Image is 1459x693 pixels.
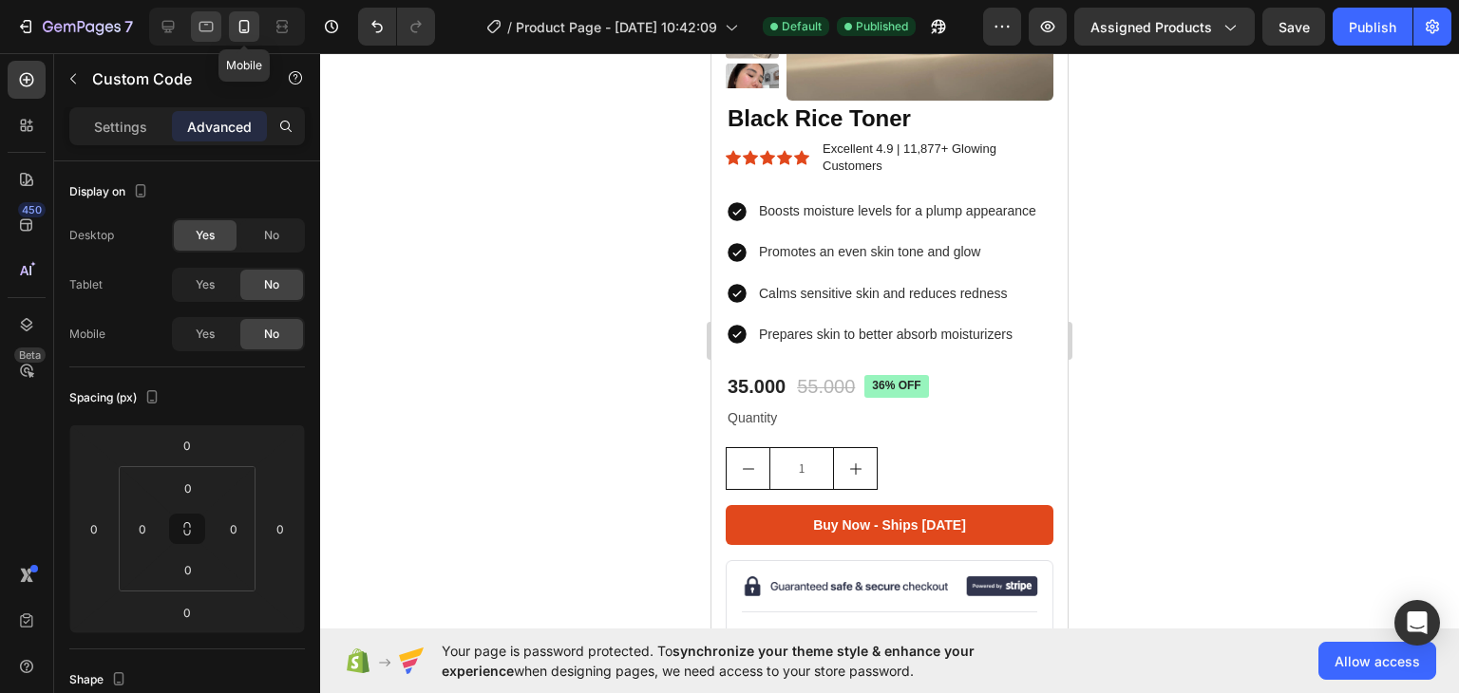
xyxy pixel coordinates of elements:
[14,507,342,614] img: gempages_582052873592898392-473ad209-e4cc-4bdd-ab31-f7098c763d06.webp
[266,515,294,543] input: 0
[196,326,215,343] span: Yes
[94,117,147,137] p: Settings
[69,326,105,343] div: Mobile
[80,515,108,543] input: 0
[18,202,46,217] div: 450
[219,515,248,543] input: 0px
[196,276,215,293] span: Yes
[168,598,206,627] input: 0
[69,227,114,244] div: Desktop
[1279,19,1310,35] span: Save
[442,643,975,679] span: synchronize your theme style & enhance your experience
[1318,642,1436,680] button: Allow access
[169,474,207,502] input: 0px
[264,326,279,343] span: No
[128,515,157,543] input: 0px
[69,276,103,293] div: Tablet
[507,17,512,37] span: /
[187,117,252,137] p: Advanced
[169,555,207,584] input: 0px
[358,8,435,46] div: Undo/Redo
[8,8,142,46] button: 7
[69,179,152,205] div: Display on
[264,276,279,293] span: No
[1333,8,1412,46] button: Publish
[264,227,279,244] span: No
[69,667,130,693] div: Shape
[516,17,717,37] span: Product Page - [DATE] 10:42:09
[196,227,215,244] span: Yes
[1090,17,1212,37] span: Assigned Products
[124,15,133,38] p: 7
[442,641,1049,681] span: Your page is password protected. To when designing pages, we need access to your store password.
[1262,8,1325,46] button: Save
[856,18,908,35] span: Published
[711,53,1068,628] iframe: Design area
[69,385,163,411] div: Spacing (px)
[168,431,206,459] input: 0
[1074,8,1255,46] button: Assigned Products
[14,347,46,363] div: Beta
[1394,600,1440,646] div: Open Intercom Messenger
[92,67,254,90] p: Custom Code
[1349,17,1396,37] div: Publish
[1335,651,1420,671] span: Allow access
[782,18,822,35] span: Default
